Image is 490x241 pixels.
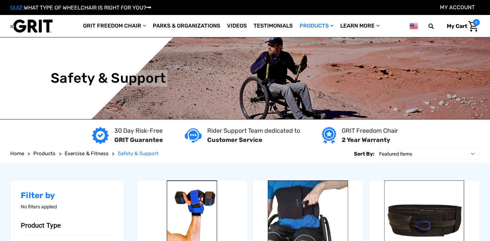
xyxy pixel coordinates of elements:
[80,15,149,37] a: GRIT Freedom Chair
[92,127,109,144] img: GRIT Guarantee
[440,4,475,11] a: Account
[473,19,480,26] span: 0
[21,191,114,200] h2: Filter by
[21,221,114,229] button: Product Type
[431,19,442,33] input: Search
[10,150,24,157] span: Home
[207,136,262,144] strong: Customer Service
[51,70,166,86] h1: Safety & Support
[118,150,159,157] span: Safety & Support
[354,148,374,160] label: Sort By:
[250,15,296,37] a: Testimonials
[21,203,114,210] p: No filters applied
[296,15,337,37] a: Products
[114,136,163,144] strong: GRIT Guarantee
[322,127,336,144] img: Year warranty
[33,150,55,157] span: Products
[207,126,300,135] p: Rider Support Team dedicated to
[65,150,109,157] span: Exercise & Fitness
[468,21,478,32] img: Cart
[10,150,24,158] a: Home
[33,150,55,158] a: Products
[65,150,109,158] a: Exercise & Fitness
[410,22,418,30] img: us.png
[10,4,151,11] a: QUIZ:WHAT TYPE OF WHEELCHAIR IS RIGHT FOR YOU?
[10,4,24,11] span: QUIZ:
[114,126,163,135] p: 30 Day Risk-Free
[447,23,467,29] span: My Cart
[337,15,383,37] a: Learn More
[185,128,202,142] img: Customer service
[224,15,250,37] a: Videos
[342,136,390,144] strong: 2 Year Warranty
[118,150,159,158] a: Safety & Support
[10,19,53,33] img: GRIT All-Terrain Wheelchair and Mobility Equipment
[442,19,480,33] a: Cart with 0 items
[149,15,224,37] a: Parks & Organizations
[342,126,398,135] p: GRIT Freedom Chair
[21,221,61,229] span: Product Type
